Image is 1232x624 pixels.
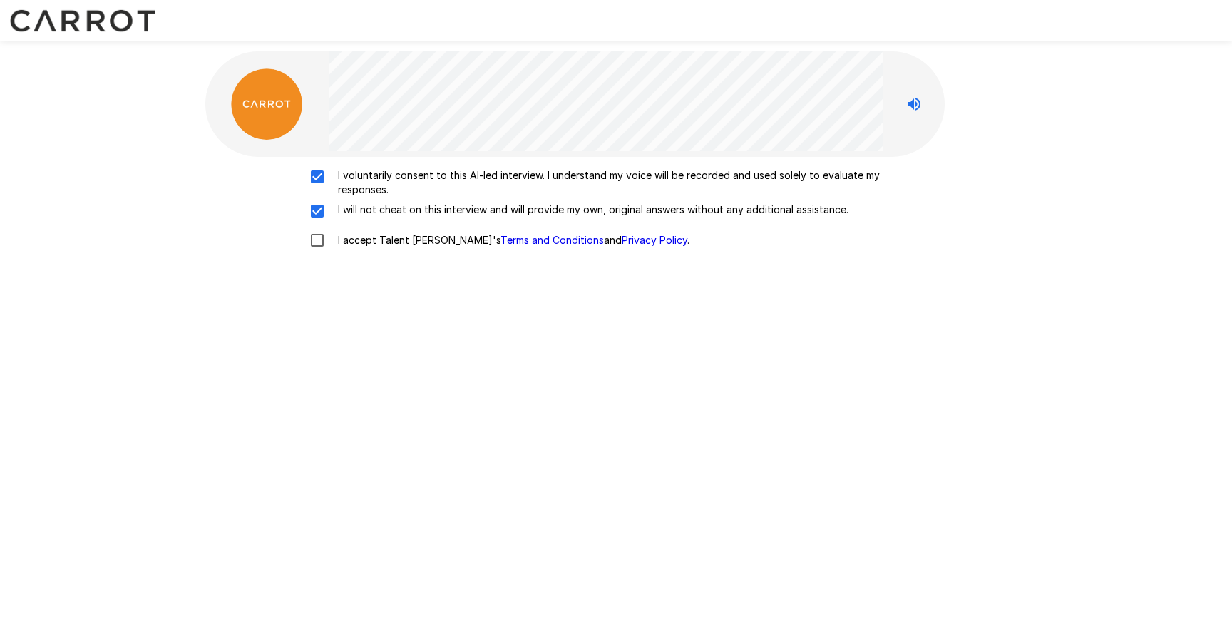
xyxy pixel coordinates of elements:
p: I accept Talent [PERSON_NAME]'s and . [332,233,689,247]
a: Privacy Policy [622,234,687,246]
img: carrot_logo.png [231,68,302,140]
button: Stop reading questions aloud [900,90,928,118]
p: I will not cheat on this interview and will provide my own, original answers without any addition... [332,203,848,217]
a: Terms and Conditions [500,234,604,246]
p: I voluntarily consent to this AI-led interview. I understand my voice will be recorded and used s... [332,168,930,197]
